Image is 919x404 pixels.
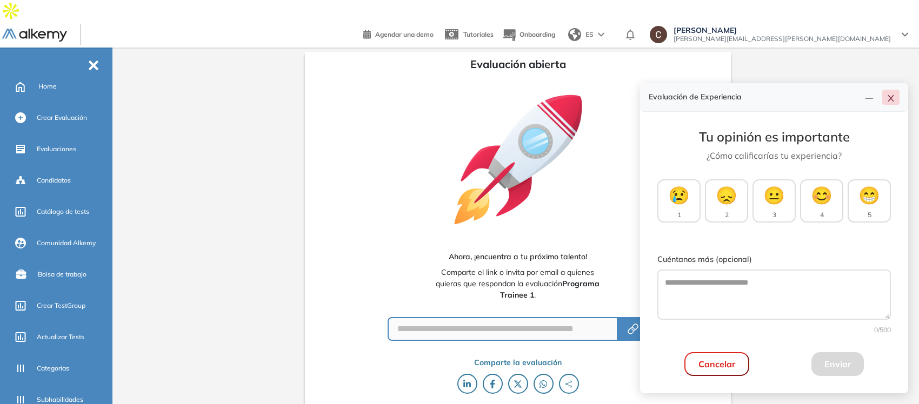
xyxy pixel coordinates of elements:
button: 😢1 [657,179,701,223]
p: ¿Cómo calificarías tu experiencia? [657,149,891,162]
img: arrow [598,32,604,37]
span: Tutoriales [463,30,494,38]
span: 5 [868,210,871,220]
label: Cuéntanos más (opcional) [657,254,891,266]
h4: Evaluación de Experiencia [649,92,861,102]
span: Evaluaciones [37,144,76,154]
span: 1 [677,210,681,220]
span: 2 [725,210,729,220]
button: Enviar [811,352,864,376]
span: line [865,94,874,103]
span: Agendar una demo [375,30,434,38]
button: 😁5 [848,179,891,223]
span: Candidatos [37,176,71,185]
span: Actualizar Tests [37,332,84,342]
button: Cancelar [684,352,749,376]
span: 😢 [668,182,690,208]
span: Crear Evaluación [37,113,87,123]
span: Onboarding [520,30,555,38]
h3: Tu opinión es importante [657,129,891,145]
span: 😊 [811,182,833,208]
img: Logo [2,29,67,42]
span: 😞 [716,182,737,208]
button: line [861,90,878,105]
span: [PERSON_NAME] [674,26,891,35]
img: world [568,28,581,41]
span: 4 [820,210,824,220]
span: Comparte la evaluación [474,357,562,368]
span: Home [38,82,57,91]
button: 😐3 [752,179,796,223]
span: Ahora, ¡encuentra a tu próximo talento! [449,251,587,262]
span: Comparte el link o invita por email a quienes quieras que respondan la evaluación . [434,267,602,301]
span: 😁 [858,182,880,208]
span: 3 [773,210,776,220]
button: Onboarding [502,23,555,46]
a: Tutoriales [442,21,494,49]
span: Comunidad Alkemy [37,238,96,248]
div: 0 /500 [657,325,891,335]
span: ES [585,30,594,39]
span: Categorías [37,363,69,373]
span: Crear TestGroup [37,301,85,311]
span: 😐 [763,182,785,208]
button: close [882,90,900,105]
span: Evaluación abierta [470,56,566,72]
button: 😞2 [705,179,748,223]
span: [PERSON_NAME][EMAIL_ADDRESS][PERSON_NAME][DOMAIN_NAME] [674,35,891,43]
button: 😊4 [800,179,843,223]
span: Bolsa de trabajo [38,270,86,279]
a: Agendar una demo [363,27,434,40]
span: Catálogo de tests [37,207,89,217]
span: close [887,94,895,103]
